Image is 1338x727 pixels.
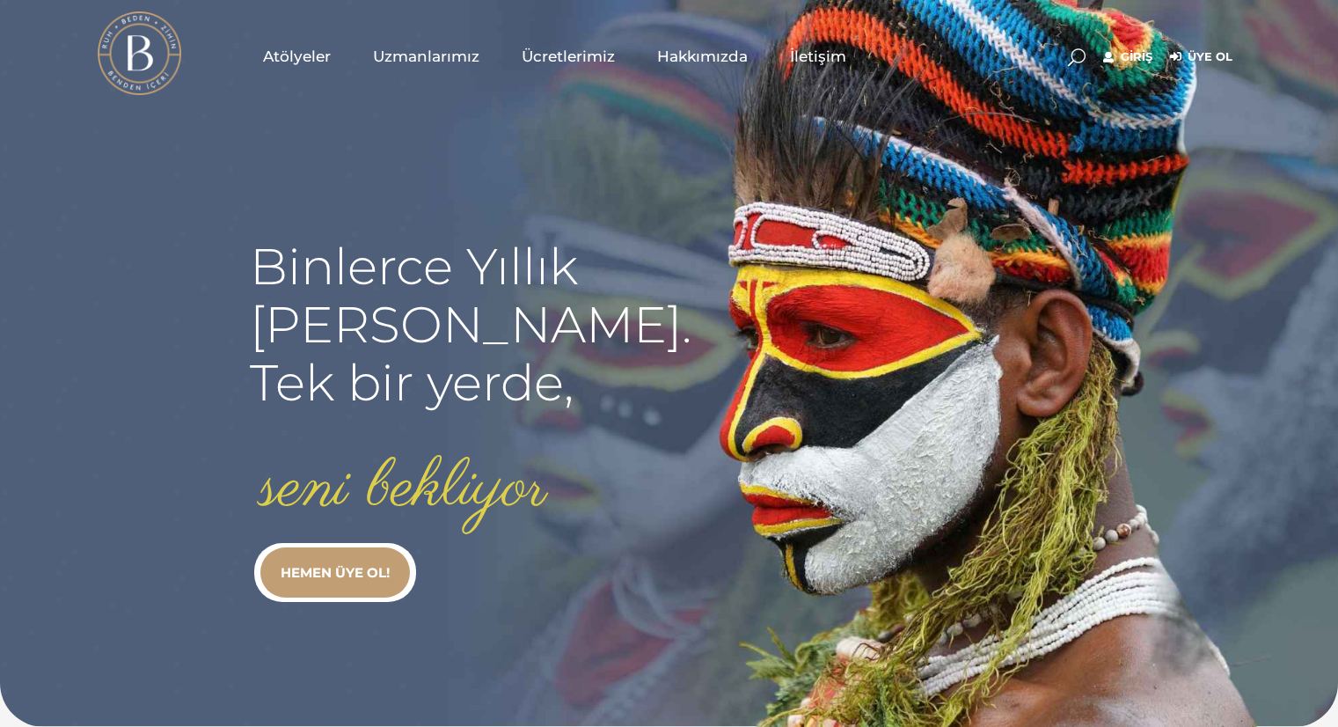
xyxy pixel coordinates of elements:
a: Ücretlerimiz [501,12,636,100]
span: Hakkımızda [657,47,748,67]
a: HEMEN ÜYE OL! [260,547,410,598]
a: İletişim [769,12,867,100]
a: Üye Ol [1170,47,1232,68]
rs-layer: Binlerce Yıllık [PERSON_NAME]. Tek bir yerde, [250,238,691,412]
span: Uzmanlarımız [373,47,479,67]
a: Hakkımızda [636,12,769,100]
span: Ücretlerimiz [522,47,615,67]
a: Atölyeler [242,12,352,100]
rs-layer: seni bekliyor [260,452,547,525]
img: light logo [98,11,181,95]
span: Atölyeler [263,47,331,67]
span: İletişim [790,47,846,67]
a: Giriş [1103,47,1152,68]
a: Uzmanlarımız [352,12,501,100]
